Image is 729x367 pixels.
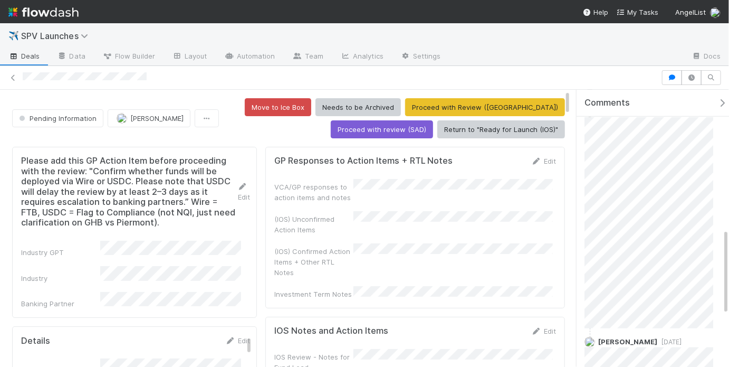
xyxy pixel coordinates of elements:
[675,8,706,16] span: AngelList
[12,109,103,127] button: Pending Information
[531,157,556,165] a: Edit
[598,337,657,346] span: [PERSON_NAME]
[332,49,392,65] a: Analytics
[225,336,250,345] a: Edit
[21,336,50,346] h5: Details
[164,49,216,65] a: Layout
[21,273,100,284] div: Industry
[8,3,79,21] img: logo-inverted-e16ddd16eac7371096b0.svg
[584,337,595,347] img: avatar_e764f80f-affb-48ed-b536-deace7b998a7.png
[584,98,630,108] span: Comments
[437,120,565,138] button: Return to "Ready for Launch (IOS)"
[392,49,449,65] a: Settings
[683,49,729,65] a: Docs
[94,49,164,65] a: Flow Builder
[274,289,353,299] div: Investment Term Notes
[710,7,721,18] img: avatar_768cd48b-9260-4103-b3ef-328172ae0546.png
[583,7,608,17] div: Help
[274,246,353,278] div: (IOS) Confirmed Action Items + Other RTL Notes
[21,298,100,309] div: Banking Partner
[21,156,237,228] h5: Please add this GP Action Item before proceeding with the review: "Confirm whether funds will be ...
[284,49,332,65] a: Team
[245,98,311,116] button: Move to Ice Box
[8,31,19,40] span: ✈️
[531,327,556,335] a: Edit
[117,113,127,124] img: avatar_768cd48b-9260-4103-b3ef-328172ae0546.png
[237,182,250,201] a: Edit
[617,8,658,16] span: My Tasks
[108,109,190,127] button: [PERSON_NAME]
[657,338,682,346] span: [DATE]
[102,51,155,61] span: Flow Builder
[216,49,284,65] a: Automation
[49,49,94,65] a: Data
[274,182,353,203] div: VCA/GP responses to action items and notes
[274,156,453,166] h5: GP Responses to Action Items + RTL Notes
[21,31,93,41] span: SPV Launches
[21,247,100,258] div: Industry GPT
[8,51,40,61] span: Deals
[315,98,401,116] button: Needs to be Archived
[405,98,565,116] button: Proceed with Review ([GEOGRAPHIC_DATA])
[331,120,433,138] button: Proceed with review (SAD)
[274,214,353,235] div: (IOS) Unconfirmed Action Items
[617,7,658,17] a: My Tasks
[17,114,97,123] span: Pending Information
[274,326,388,336] h5: IOS Notes and Action Items
[130,114,184,123] span: [PERSON_NAME]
